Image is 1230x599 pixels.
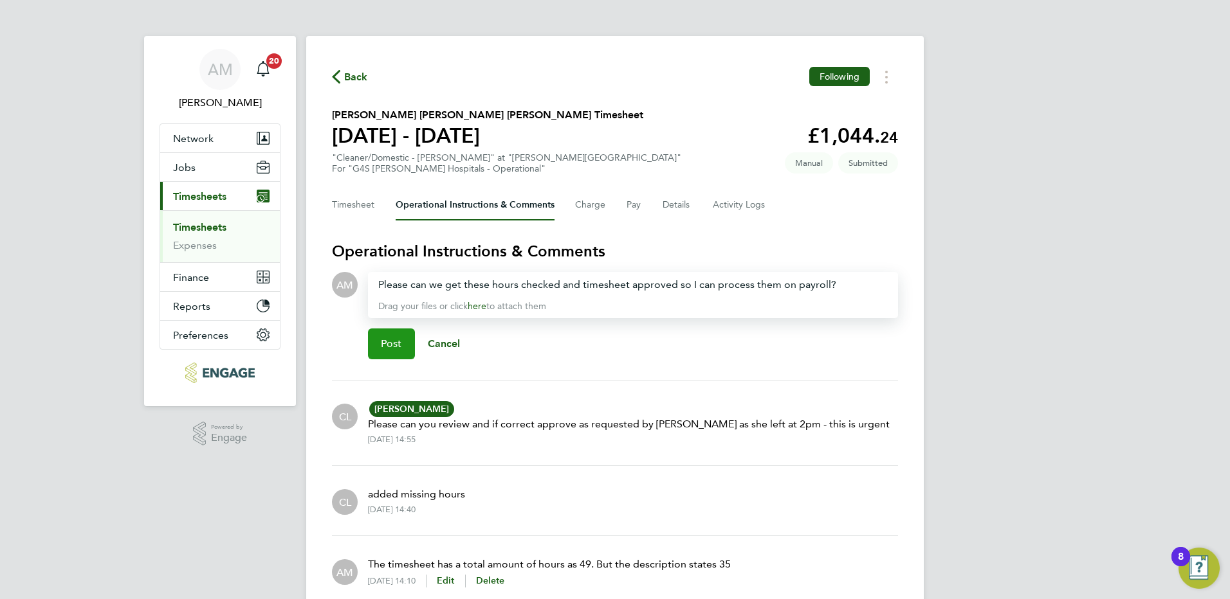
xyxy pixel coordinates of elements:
button: Jobs [160,153,280,181]
span: Following [820,71,859,82]
button: Details [663,190,692,220]
span: AM [336,565,353,579]
a: Go to home page [160,362,280,383]
p: The timesheet has a total amount of hours as 49. But the description states 35 [368,557,731,572]
span: Post [381,337,402,350]
span: Reports [173,300,210,312]
button: Back [332,69,368,85]
span: Edit [437,575,455,586]
span: Timesheets [173,190,226,202]
span: 24 [880,128,898,147]
span: Network [173,132,214,145]
a: AM[PERSON_NAME] [160,49,280,111]
span: Delete [476,575,505,586]
div: CJS Temp Labour [332,404,358,429]
div: [DATE] 14:40 [368,505,416,515]
span: CL [339,495,351,509]
h3: Operational Instructions & Comments [332,241,898,262]
span: AM [336,278,353,292]
p: added missing hours [368,487,465,502]
span: Powered by [211,422,247,433]
span: This timesheet was manually created. [785,152,833,174]
a: Expenses [173,239,217,251]
button: Charge [575,190,606,220]
button: Activity Logs [713,190,767,220]
button: Post [368,328,415,359]
span: Preferences [173,329,228,341]
div: Timesheets [160,210,280,262]
button: Pay [627,190,642,220]
span: Jobs [173,161,196,174]
div: CJS Temp Labour [332,489,358,515]
button: Reports [160,292,280,320]
a: here [468,301,486,312]
nav: Main navigation [144,36,296,406]
span: Finance [173,271,209,283]
span: Drag your files or click to attach them [378,301,546,312]
h1: [DATE] - [DATE] [332,123,643,148]
div: "Cleaner/Domestic - [PERSON_NAME]" at "[PERSON_NAME][GEOGRAPHIC_DATA]" [332,152,681,174]
button: Cancel [415,328,473,359]
span: CL [339,409,351,424]
button: Timesheets [160,182,280,210]
div: 8 [1178,557,1184,573]
h2: [PERSON_NAME] [PERSON_NAME] [PERSON_NAME] Timesheet [332,107,643,123]
span: This timesheet is Submitted. [838,152,898,174]
button: Preferences [160,321,280,349]
a: Powered byEngage [193,422,248,446]
div: Please can we get these hours checked and timesheet approved so I can process them on payroll? [378,277,888,292]
img: rec-solutions-logo-retina.png [185,362,254,383]
button: Finance [160,263,280,291]
span: AM [208,61,233,78]
button: Edit [437,575,455,587]
button: Operational Instructions & Comments [396,190,555,220]
div: For "G4S [PERSON_NAME] Hospitals - Operational" [332,163,681,174]
button: Delete [476,575,505,587]
div: Allyx Miller [332,272,358,298]
button: Network [160,124,280,152]
a: 20 [250,49,276,90]
button: Timesheets Menu [875,67,898,87]
span: Allyx Miller [160,95,280,111]
button: Following [809,67,870,86]
app-decimal: £1,044. [807,123,898,148]
div: [DATE] 14:10 [368,576,426,586]
button: Timesheet [332,190,375,220]
span: 20 [266,53,282,69]
div: Allyx Miller [332,559,358,585]
a: Timesheets [173,221,226,233]
span: Cancel [428,337,461,350]
div: [DATE] 14:55 [368,434,416,445]
p: Please can you review and if correct approve as requested by [PERSON_NAME] as she left at 2pm - t... [368,416,890,432]
span: Back [344,69,368,85]
span: Engage [211,433,247,443]
button: Open Resource Center, 8 new notifications [1179,548,1220,589]
span: [PERSON_NAME] [369,401,454,417]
